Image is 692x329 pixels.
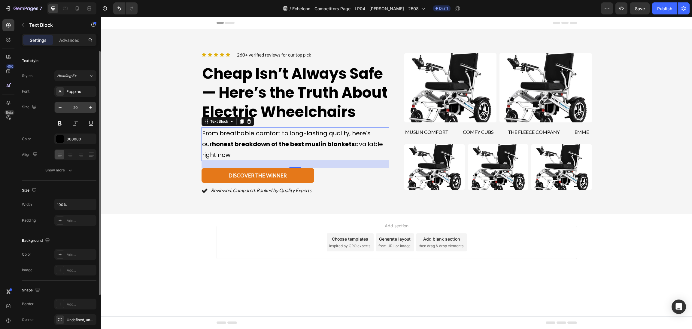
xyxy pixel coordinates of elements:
[22,267,32,273] div: Image
[22,301,34,307] div: Border
[22,252,31,257] div: Color
[652,2,677,14] button: Publish
[22,186,38,195] div: Size
[22,89,29,94] div: Font
[290,5,291,12] span: /
[439,6,448,11] span: Draft
[430,128,491,173] img: Natural cotton plant next to folded beige muslin blanket, emphasizing premium material and clean ...
[635,6,645,11] span: Save
[304,111,347,120] p: muslin comfort
[100,151,213,166] a: discover the winner
[292,5,419,12] span: Echelonn - Competitors Page - LP04 - [PERSON_NAME] - 2508
[398,36,491,106] img: Comfy Cubs Muslin Blanket for Adults – Cozy Layered Gauze
[101,47,287,105] span: Cheap Isn’t Always Safe — Here’s the Truth About Electric Wheelchairs
[57,73,77,78] span: Heading 6*
[59,37,80,43] p: Advanced
[407,111,459,120] p: the fleece company
[281,206,310,212] span: Add section
[22,317,34,322] div: Corner
[67,268,95,273] div: Add...
[5,110,14,115] div: Beta
[278,219,309,225] div: Generate layout
[55,199,96,210] input: Auto
[39,5,42,12] p: 7
[113,2,138,14] div: Undo/Redo
[67,317,95,323] div: Undefined, undefined, undefined, undefined
[101,17,692,329] iframe: Design area
[67,252,95,257] div: Add...
[67,89,95,94] div: Poppins
[136,35,210,42] p: 260+ verified reviews for our top pick
[228,226,269,232] span: inspired by CRO experts
[317,226,362,232] span: then drag & drop elements
[30,37,47,43] p: Settings
[22,103,38,111] div: Size
[100,47,288,106] h2: Rich Text Editor. Editing area: main
[366,128,427,173] img: Muslin Blanket for Adults – Soft 6-Layer Cotton
[110,169,210,178] p: Reviewed. Compared. Ranked by Quality Experts
[22,136,31,142] div: Color
[22,151,39,159] div: Align
[101,48,287,105] p: ⁠⁠⁠⁠⁠⁠⁠
[127,155,186,162] span: discover the winner
[22,58,38,63] div: Text style
[22,237,51,245] div: Background
[672,300,686,314] div: Open Intercom Messenger
[473,111,488,120] p: emme
[54,70,96,81] button: Heading 6*
[67,302,95,307] div: Add...
[303,36,396,106] img: Muslin Comfort muslin blanket in beige displayed on a modern white couch, showcasing its soft and...
[67,218,95,223] div: Add...
[22,202,32,207] div: Width
[22,73,32,78] div: Styles
[630,2,650,14] button: Save
[101,111,287,143] p: From breathable comfort to long-lasting quality, here’s our available right now
[322,219,359,225] div: Add blank section
[22,286,41,294] div: Shape
[45,167,73,173] div: Show more
[277,226,309,232] span: from URL or image
[2,2,45,14] button: 7
[111,123,253,131] strong: honest breakdown of the best muslin blankets
[67,137,95,142] div: 000000
[108,102,128,107] div: Text Block
[29,21,80,29] p: Text Block
[303,128,364,173] img: Close-up view of Emme muslin blanket showing its airy weave and soft texture, ideal for lightweig...
[362,111,392,120] p: comfy cubs
[6,64,14,69] div: 450
[231,219,267,225] div: Choose templates
[22,165,96,176] button: Show more
[22,218,36,223] div: Padding
[657,5,672,12] div: Publish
